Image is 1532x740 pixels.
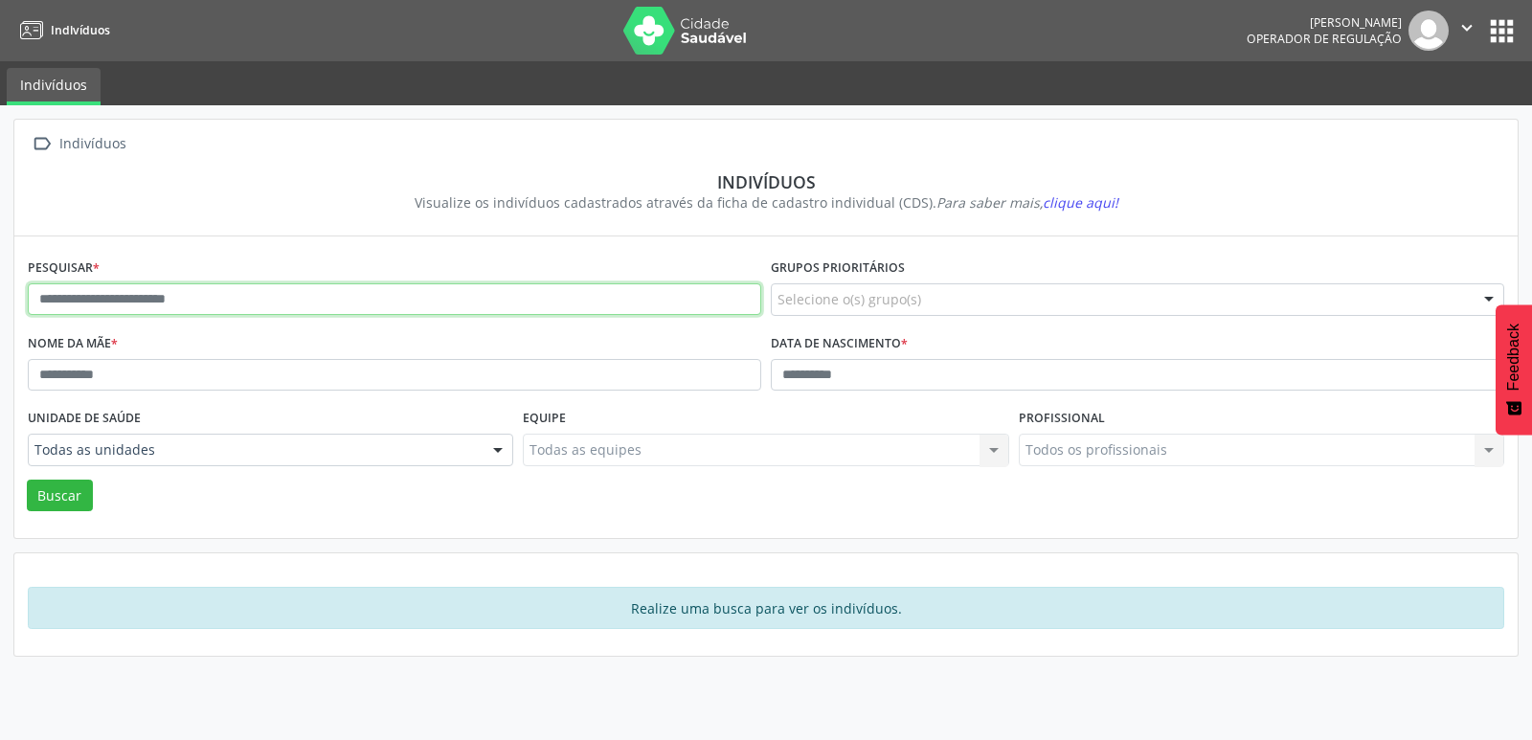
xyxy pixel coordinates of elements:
div: Indivíduos [41,171,1491,192]
a: Indivíduos [13,14,110,46]
label: Profissional [1019,404,1105,434]
label: Unidade de saúde [28,404,141,434]
i: Para saber mais, [936,193,1118,212]
span: Todas as unidades [34,440,474,460]
button: apps [1485,14,1519,48]
div: Indivíduos [56,130,129,158]
label: Data de nascimento [771,329,908,359]
a: Indivíduos [7,68,101,105]
label: Pesquisar [28,254,100,283]
div: Visualize os indivíduos cadastrados através da ficha de cadastro individual (CDS). [41,192,1491,213]
label: Nome da mãe [28,329,118,359]
button:  [1449,11,1485,51]
img: img [1408,11,1449,51]
label: Equipe [523,404,566,434]
label: Grupos prioritários [771,254,905,283]
button: Buscar [27,480,93,512]
a:  Indivíduos [28,130,129,158]
span: Selecione o(s) grupo(s) [777,289,921,309]
span: Feedback [1505,324,1522,391]
span: Indivíduos [51,22,110,38]
i:  [28,130,56,158]
span: clique aqui! [1043,193,1118,212]
div: Realize uma busca para ver os indivíduos. [28,587,1504,629]
button: Feedback - Mostrar pesquisa [1496,304,1532,435]
div: [PERSON_NAME] [1247,14,1402,31]
i:  [1456,17,1477,38]
span: Operador de regulação [1247,31,1402,47]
